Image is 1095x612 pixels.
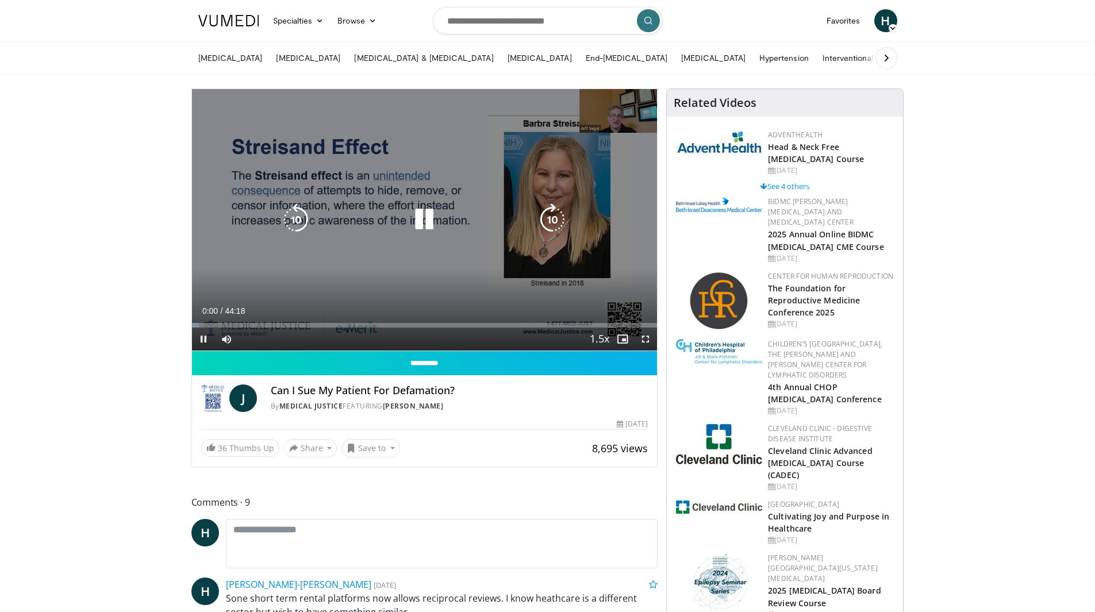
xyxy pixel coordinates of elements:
[674,47,752,70] a: [MEDICAL_DATA]
[617,419,648,429] div: [DATE]
[689,271,750,332] img: c058e059-5986-4522-8e32-16b7599f4943.png.150x105_q85_autocrop_double_scale_upscale_version-0.2.png
[271,401,648,411] div: By FEATURING
[768,406,894,416] div: [DATE]
[588,328,611,351] button: Playback Rate
[229,384,257,412] a: J
[284,439,337,457] button: Share
[676,424,762,464] img: 26c3db21-1732-4825-9e63-fd6a0021a399.jpg.150x105_q85_autocrop_double_scale_upscale_version-0.2.jpg
[676,130,762,153] img: 5c3c682d-da39-4b33-93a5-b3fb6ba9580b.jpg.150x105_q85_autocrop_double_scale_upscale_version-0.2.jpg
[768,283,860,318] a: The Foundation for Reproductive Medicine Conference 2025
[768,130,823,140] a: AdventHealth
[347,47,500,70] a: [MEDICAL_DATA] & [MEDICAL_DATA]
[768,339,882,380] a: Children’s [GEOGRAPHIC_DATA], The [PERSON_NAME] and [PERSON_NAME] Center for Lymphatic Disorders
[674,96,756,110] h4: Related Videos
[501,47,579,70] a: [MEDICAL_DATA]
[225,306,245,315] span: 44:18
[768,197,854,227] a: BIDMC [PERSON_NAME][MEDICAL_DATA] and [MEDICAL_DATA] Center
[433,7,663,34] input: Search topics, interventions
[191,578,219,605] a: H
[611,328,634,351] button: Enable picture-in-picture mode
[579,47,674,70] a: End-[MEDICAL_DATA]
[191,519,219,546] a: H
[374,580,396,590] small: [DATE]
[768,319,894,329] div: [DATE]
[192,328,215,351] button: Pause
[768,482,894,492] div: [DATE]
[341,439,400,457] button: Save to
[271,384,648,397] h4: Can I Sue My Patient For Defamation?
[201,439,279,457] a: 36 Thumbs Up
[752,47,816,70] a: Hypertension
[768,511,889,534] a: Cultivating Joy and Purpose in Healthcare
[768,424,872,444] a: Cleveland Clinic - Digestive Disease Institute
[218,442,227,453] span: 36
[201,384,225,412] img: Medical Justice
[768,553,878,583] a: [PERSON_NAME][GEOGRAPHIC_DATA][US_STATE][MEDICAL_DATA]
[820,9,867,32] a: Favorites
[768,445,873,480] a: Cleveland Clinic Advanced [MEDICAL_DATA] Course (CADEC)
[768,253,894,264] div: [DATE]
[634,328,657,351] button: Fullscreen
[816,47,925,70] a: Interventional Nephrology
[676,197,762,212] img: c96b19ec-a48b-46a9-9095-935f19585444.png.150x105_q85_autocrop_double_scale_upscale_version-0.2.png
[198,15,259,26] img: VuMedi Logo
[215,328,238,351] button: Mute
[269,47,347,70] a: [MEDICAL_DATA]
[676,339,762,364] img: ffa5faa8-5a43-44fb-9bed-3795f4b5ac57.jpg.150x105_q85_autocrop_double_scale_upscale_version-0.2.jpg
[266,9,331,32] a: Specialties
[191,495,658,510] span: Comments 9
[768,165,894,176] div: [DATE]
[768,271,893,281] a: Center for Human Reproduction
[768,141,864,164] a: Head & Neck Free [MEDICAL_DATA] Course
[191,47,270,70] a: [MEDICAL_DATA]
[202,306,218,315] span: 0:00
[279,401,343,411] a: Medical Justice
[676,501,762,514] img: 1ef99228-8384-4f7a-af87-49a18d542794.png.150x105_q85_autocrop_double_scale_upscale_version-0.2.jpg
[221,306,223,315] span: /
[768,535,894,545] div: [DATE]
[383,401,444,411] a: [PERSON_NAME]
[874,9,897,32] a: H
[592,441,648,455] span: 8,695 views
[331,9,383,32] a: Browse
[768,382,882,405] a: 4th Annual CHOP [MEDICAL_DATA] Conference
[192,323,658,328] div: Progress Bar
[768,585,881,608] a: 2025 [MEDICAL_DATA] Board Review Course
[226,578,371,591] a: [PERSON_NAME]-[PERSON_NAME]
[760,181,809,191] a: See 4 others
[192,89,658,351] video-js: Video Player
[768,229,884,252] a: 2025 Annual Online BIDMC [MEDICAL_DATA] CME Course
[768,499,839,509] a: [GEOGRAPHIC_DATA]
